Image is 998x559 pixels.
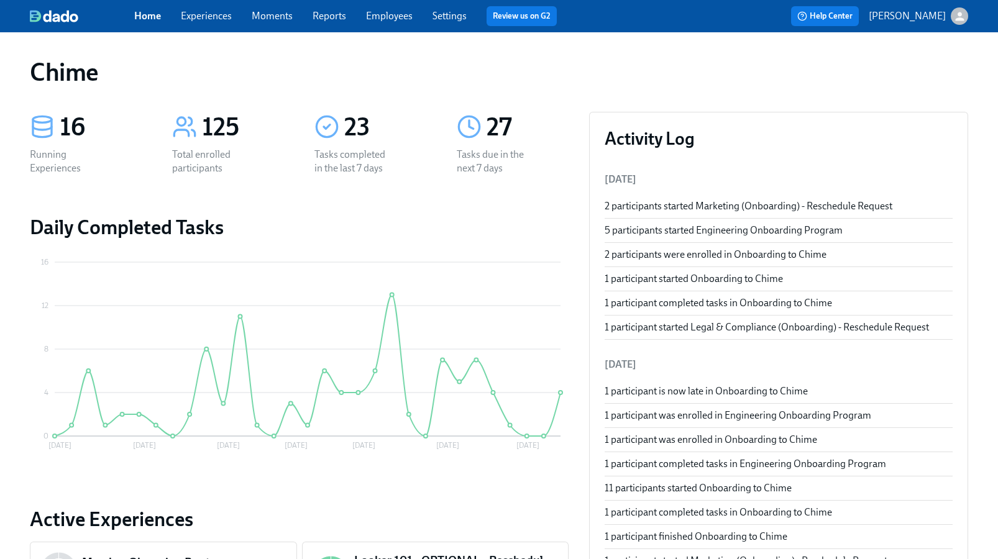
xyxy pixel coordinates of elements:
div: 1 participant finished Onboarding to Chime [605,530,953,543]
a: dado [30,10,134,22]
tspan: 12 [42,301,48,310]
tspan: 8 [44,345,48,353]
div: 1 participant completed tasks in Onboarding to Chime [605,506,953,519]
tspan: 4 [44,388,48,397]
tspan: [DATE] [436,441,459,450]
div: 1 participant started Onboarding to Chime [605,272,953,286]
p: [PERSON_NAME] [869,9,946,23]
div: 23 [344,112,427,143]
span: Help Center [797,10,853,22]
div: 5 participants started Engineering Onboarding Program [605,224,953,237]
tspan: [DATE] [285,441,308,450]
div: 1 participant was enrolled in Onboarding to Chime [605,433,953,447]
tspan: [DATE] [352,441,375,450]
div: 125 [202,112,285,143]
div: 1 participant is now late in Onboarding to Chime [605,384,953,398]
a: Review us on G2 [493,10,551,22]
h2: Daily Completed Tasks [30,215,569,240]
a: Home [134,10,161,22]
a: Settings [433,10,467,22]
a: Employees [366,10,413,22]
tspan: [DATE] [516,441,539,450]
button: [PERSON_NAME] [869,7,968,25]
button: Help Center [791,6,859,26]
div: Tasks completed in the last 7 days [314,148,394,175]
span: [DATE] [605,173,636,185]
li: [DATE] [605,350,953,379]
tspan: 0 [43,432,48,440]
div: Total enrolled participants [172,148,252,175]
h1: Chime [30,57,99,87]
tspan: [DATE] [217,441,240,450]
div: 16 [60,112,142,143]
div: 2 participants started Marketing (Onboarding) - Reschedule Request [605,199,953,213]
div: 11 participants started Onboarding to Chime [605,481,953,495]
img: dado [30,10,78,22]
button: Review us on G2 [487,6,557,26]
div: 1 participant started Legal & Compliance (Onboarding) - Reschedule Request [605,320,953,334]
div: Tasks due in the next 7 days [457,148,536,175]
h3: Activity Log [605,127,953,150]
a: Reports [313,10,346,22]
a: Moments [252,10,293,22]
div: Running Experiences [30,148,109,175]
a: Experiences [181,10,232,22]
div: 1 participant completed tasks in Engineering Onboarding Program [605,457,953,471]
div: 1 participant was enrolled in Engineering Onboarding Program [605,409,953,422]
tspan: [DATE] [133,441,156,450]
div: 1 participant completed tasks in Onboarding to Chime [605,296,953,310]
tspan: [DATE] [48,441,71,450]
a: Active Experiences [30,507,569,532]
div: 2 participants were enrolled in Onboarding to Chime [605,248,953,261]
div: 27 [487,112,569,143]
tspan: 16 [41,258,48,266]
